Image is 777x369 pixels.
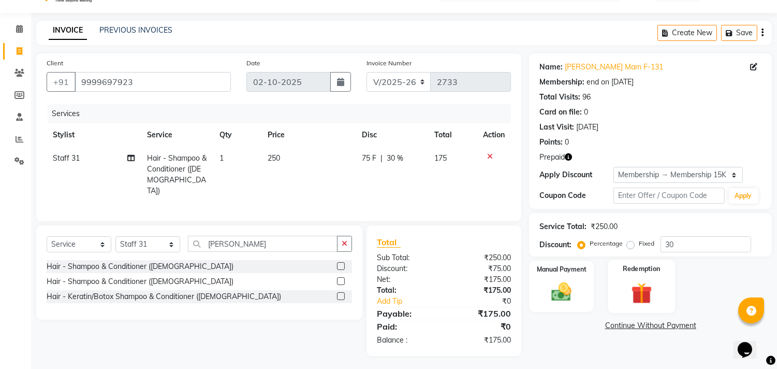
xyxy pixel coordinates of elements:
[539,190,613,201] div: Coupon Code
[444,335,519,346] div: ₹175.00
[729,188,758,204] button: Apply
[582,92,591,103] div: 96
[369,320,444,333] div: Paid:
[48,104,519,123] div: Services
[539,137,563,148] div: Points:
[356,123,428,147] th: Disc
[141,123,213,147] th: Service
[246,59,260,68] label: Date
[657,25,717,41] button: Create New
[576,122,598,133] div: [DATE]
[444,285,519,296] div: ₹175.00
[377,237,401,248] span: Total
[268,153,280,163] span: 250
[537,265,587,274] label: Manual Payment
[369,263,444,274] div: Discount:
[213,123,261,147] th: Qty
[428,123,477,147] th: Total
[362,153,376,164] span: 75 F
[369,252,444,263] div: Sub Total:
[539,122,574,133] div: Last Visit:
[380,153,383,164] span: |
[539,62,563,73] div: Name:
[539,92,580,103] div: Total Visits:
[477,123,511,147] th: Action
[219,153,224,163] span: 1
[565,62,663,73] a: [PERSON_NAME] Mam F-131
[75,72,231,92] input: Search by Name/Mobile/Email/Code
[369,274,444,285] div: Net:
[369,335,444,346] div: Balance :
[623,264,660,274] label: Redemption
[624,280,658,306] img: _gift.svg
[539,239,571,250] div: Discount:
[539,169,613,180] div: Apply Discount
[444,274,519,285] div: ₹175.00
[369,296,457,307] a: Add Tip
[369,285,444,296] div: Total:
[539,221,587,232] div: Service Total:
[444,320,519,333] div: ₹0
[545,280,578,304] img: _cash.svg
[721,25,757,41] button: Save
[539,107,582,118] div: Card on file:
[387,153,403,164] span: 30 %
[590,239,623,248] label: Percentage
[587,77,634,88] div: end on [DATE]
[47,291,281,302] div: Hair - Keratin/Botox Shampoo & Conditioner ([DEMOGRAPHIC_DATA])
[539,77,584,88] div: Membership:
[565,137,569,148] div: 0
[444,252,519,263] div: ₹250.00
[734,328,767,359] iframe: chat widget
[366,59,412,68] label: Invoice Number
[49,21,87,40] a: INVOICE
[188,236,338,252] input: Search or Scan
[47,59,63,68] label: Client
[457,296,519,307] div: ₹0
[613,188,724,204] input: Enter Offer / Coupon Code
[147,153,207,195] span: Hair - Shampoo & Conditioner ([DEMOGRAPHIC_DATA])
[639,239,654,248] label: Fixed
[261,123,355,147] th: Price
[99,25,172,35] a: PREVIOUS INVOICES
[444,307,519,320] div: ₹175.00
[53,153,80,163] span: Staff 31
[434,153,447,163] span: 175
[584,107,588,118] div: 0
[591,221,618,232] div: ₹250.00
[47,261,233,272] div: Hair - Shampoo & Conditioner ([DEMOGRAPHIC_DATA])
[47,276,233,287] div: Hair - Shampoo & Conditioner ([DEMOGRAPHIC_DATA])
[444,263,519,274] div: ₹75.00
[369,307,444,320] div: Payable:
[531,320,770,331] a: Continue Without Payment
[47,123,141,147] th: Stylist
[539,152,565,163] span: Prepaid
[47,72,76,92] button: +91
